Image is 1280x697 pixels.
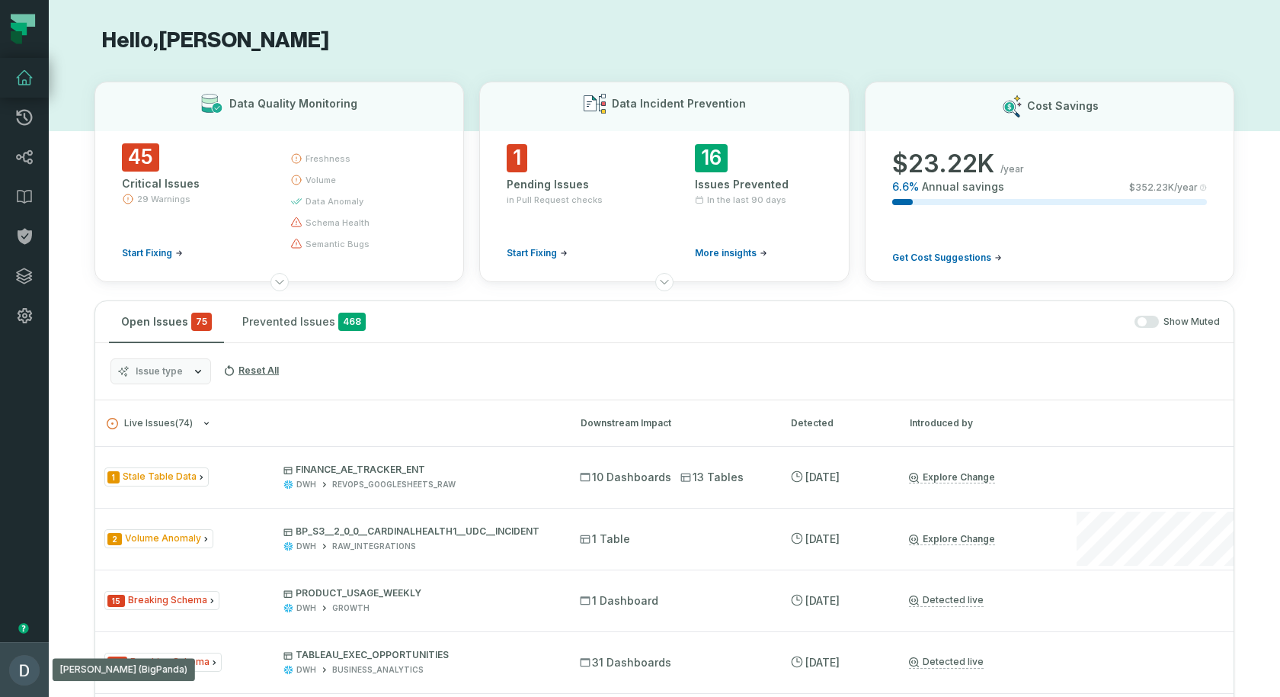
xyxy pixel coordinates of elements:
a: Explore Change [909,471,995,483]
span: 6.6 % [892,179,919,194]
div: DWH [296,664,316,676]
p: FINANCE_AE_TRACKER_ENT [283,464,552,476]
div: Downstream Impact [581,416,763,430]
span: volume [306,174,336,186]
a: Explore Change [909,533,995,545]
p: PRODUCT_USAGE_WEEKLY [283,587,552,599]
span: 1 Table [580,532,630,547]
span: Severity [107,471,120,483]
div: Detected [791,416,882,430]
span: Issue Type [104,653,222,672]
span: 1 [507,144,527,172]
span: semantic bugs [306,238,370,250]
span: Annual savings [922,179,1004,194]
div: DWH [296,541,316,552]
span: Severity [107,595,125,607]
span: 13 Tables [680,470,744,485]
span: Start Fixing [507,247,557,259]
span: critical issues and errors combined [191,313,212,331]
div: Show Muted [384,316,1220,329]
div: DWH [296,602,316,614]
span: schema health [306,217,370,229]
span: data anomaly [306,195,363,207]
button: Cost Savings$23.22K/year6.6%Annual savings$352.23K/yearGet Cost Suggestions [865,82,1234,282]
button: Open Issues [109,301,224,342]
p: TABLEAU_EXEC_OPPORTUNITIES [283,649,552,661]
span: /year [1000,163,1024,175]
span: Issue type [136,365,183,377]
h1: Hello, [PERSON_NAME] [94,27,1234,54]
span: Issue Type [104,591,219,610]
span: Severity [107,533,122,545]
a: Start Fixing [122,247,183,259]
relative-time: Sep 8, 2025, 4:02 AM GMT+3 [805,656,840,669]
button: Reset All [217,358,285,383]
a: Detected live [909,656,984,669]
span: $ 23.22K [892,149,994,179]
relative-time: Sep 11, 2025, 5:47 AM GMT+3 [805,471,840,483]
button: Issue type [110,358,211,384]
span: 1 Dashboard [580,593,658,609]
span: More insights [695,247,757,259]
button: Data Quality Monitoring45Critical Issues29 WarningsStart Fixingfreshnessvolumedata anomalyschema ... [94,82,464,282]
relative-time: Sep 9, 2025, 5:50 AM GMT+3 [805,532,840,545]
span: in Pull Request checks [507,194,603,206]
h3: Data Quality Monitoring [229,96,357,111]
div: Pending Issues [507,177,634,192]
div: Tooltip anchor [17,622,30,635]
span: 468 [338,313,366,331]
h3: Data Incident Prevention [612,96,746,111]
h3: Cost Savings [1027,98,1099,114]
button: Live Issues(74) [107,418,553,429]
a: Start Fixing [507,247,568,259]
div: REVOPS_GOOGLESHEETS_RAW [332,479,456,490]
a: More insights [695,247,767,259]
span: 10 Dashboards [580,470,671,485]
div: DWH [296,479,316,490]
span: freshness [306,153,350,165]
div: Introduced by [910,416,1047,430]
div: BUSINESS_ANALYTICS [332,664,424,676]
span: 29 Warnings [137,193,190,205]
span: 16 [695,144,728,172]
div: Issues Prevented [695,177,822,192]
a: Detected live [909,594,984,607]
span: Issue Type [104,467,209,487]
button: Prevented Issues [230,301,378,342]
relative-time: Sep 8, 2025, 4:02 AM GMT+3 [805,594,840,607]
a: Get Cost Suggestions [892,252,1002,264]
span: Get Cost Suggestions [892,252,991,264]
span: Severity [107,657,127,669]
div: GROWTH [332,602,370,614]
span: In the last 90 days [707,194,786,206]
span: $ 352.23K /year [1129,181,1198,194]
div: Critical Issues [122,176,263,191]
div: [PERSON_NAME] (BigPanda) [53,658,195,681]
span: 31 Dashboards [580,655,671,670]
span: Issue Type [104,529,213,548]
span: Live Issues ( 74 ) [107,418,193,429]
div: RAW_INTEGRATIONS [332,541,416,552]
span: Start Fixing [122,247,172,259]
span: 45 [122,143,159,172]
img: avatar of Daniel Lahyani [9,655,40,686]
p: BP_S3__2_0_0__CARDINALHEALTH1__UDC__INCIDENT [283,525,552,538]
button: Data Incident Prevention1Pending Issuesin Pull Request checksStart Fixing16Issues PreventedIn the... [479,82,849,282]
